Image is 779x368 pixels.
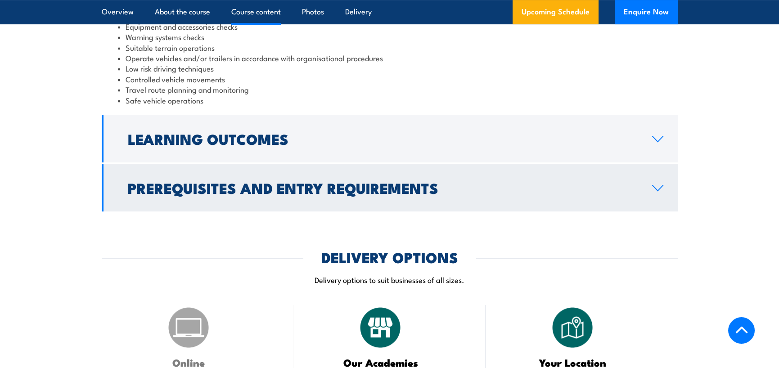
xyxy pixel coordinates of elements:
[102,274,678,285] p: Delivery options to suit businesses of all sizes.
[102,115,678,162] a: Learning Outcomes
[118,74,662,84] li: Controlled vehicle movements
[508,357,637,368] h3: Your Location
[128,132,638,145] h2: Learning Outcomes
[118,53,662,63] li: Operate vehicles and/or trailers in accordance with organisational procedures
[118,84,662,94] li: Travel route planning and monitoring
[321,251,458,263] h2: DELIVERY OPTIONS
[118,95,662,105] li: Safe vehicle operations
[128,181,638,194] h2: Prerequisites and Entry Requirements
[118,63,662,73] li: Low risk driving techniques
[118,31,662,42] li: Warning systems checks
[118,42,662,53] li: Suitable terrain operations
[102,164,678,211] a: Prerequisites and Entry Requirements
[316,357,445,368] h3: Our Academies
[124,357,253,368] h3: Online
[118,21,662,31] li: Equipment and accessories checks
